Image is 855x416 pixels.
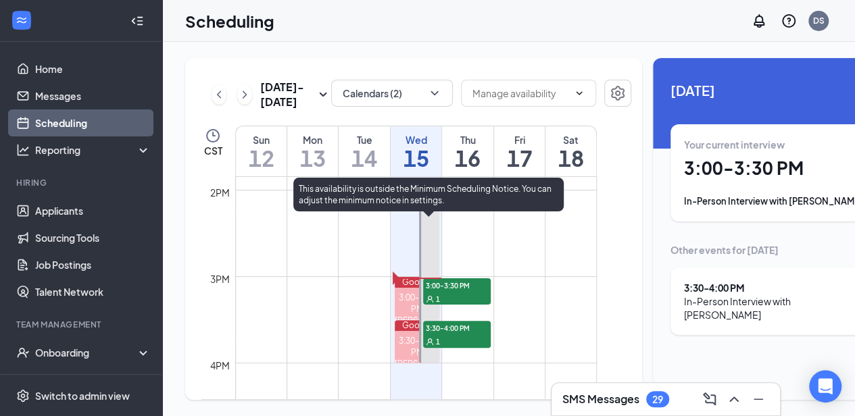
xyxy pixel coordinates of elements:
[287,133,338,147] div: Mon
[426,295,434,303] svg: User
[748,388,769,410] button: Minimize
[545,147,596,170] h1: 18
[610,85,626,101] svg: Settings
[35,55,151,82] a: Home
[35,197,151,224] a: Applicants
[781,13,797,29] svg: QuestionInfo
[207,271,233,286] div: 3pm
[207,185,233,200] div: 2pm
[545,133,596,147] div: Sat
[423,321,491,334] span: 3:30-4:00 PM
[442,133,493,147] div: Thu
[35,389,130,402] div: Switch to admin view
[442,126,493,176] a: October 16, 2025
[339,147,389,170] h1: 14
[428,86,441,100] svg: ChevronDown
[545,126,596,176] a: October 18, 2025
[293,178,564,211] div: This availability is outside the Minimum Scheduling Notice. You can adjust the minimum notice in ...
[236,126,287,176] a: October 12, 2025
[16,319,148,330] div: Team Management
[35,143,151,157] div: Reporting
[35,82,151,109] a: Messages
[339,126,389,176] a: October 14, 2025
[35,278,151,305] a: Talent Network
[205,128,221,144] svg: Clock
[185,9,274,32] h1: Scheduling
[436,337,440,346] span: 1
[809,370,841,402] div: Open Intercom Messenger
[395,320,440,331] div: Google
[237,84,252,105] button: ChevronRight
[15,14,28,27] svg: WorkstreamLogo
[315,86,331,103] svg: SmallChevronDown
[562,392,639,407] h3: SMS Messages
[212,84,226,105] button: ChevronLeft
[287,126,338,176] a: October 13, 2025
[702,391,718,407] svg: ComposeMessage
[604,80,631,107] button: Settings
[750,391,766,407] svg: Minimize
[391,133,441,147] div: Wed
[423,278,491,292] span: 3:00-3:30 PM
[204,144,222,157] span: CST
[391,126,441,176] a: October 15, 2025
[395,335,440,358] div: 3:30-4:00 PM
[35,251,151,278] a: Job Postings
[238,86,251,103] svg: ChevronRight
[684,294,851,321] div: In-Person Interview with [PERSON_NAME]
[395,292,440,315] div: 3:00-3:30 PM
[395,277,440,288] div: Google
[339,133,389,147] div: Tue
[436,294,440,304] span: 1
[751,13,767,29] svg: Notifications
[442,147,493,170] h1: 16
[16,177,148,188] div: Hiring
[287,147,338,170] h1: 13
[35,224,151,251] a: Sourcing Tools
[652,394,663,405] div: 29
[604,80,631,109] a: Settings
[35,346,139,359] div: Onboarding
[494,147,545,170] h1: 17
[236,147,287,170] h1: 12
[236,133,287,147] div: Sun
[684,281,851,294] div: 3:30 - 4:00 PM
[574,88,585,99] svg: ChevronDown
[260,80,315,109] h3: [DATE] - [DATE]
[130,14,144,28] svg: Collapse
[16,346,30,359] svg: UserCheck
[723,388,745,410] button: ChevronUp
[726,391,742,407] svg: ChevronUp
[212,86,226,103] svg: ChevronLeft
[472,86,568,101] input: Manage availability
[35,366,151,393] a: Team
[699,388,720,410] button: ComposeMessage
[207,358,233,373] div: 4pm
[331,80,453,107] button: Calendars (2)ChevronDown
[395,315,440,384] div: [PERSON_NAME] (In-Person Interview - Team Member at [PERSON_NAME])
[16,389,30,402] svg: Settings
[494,126,545,176] a: October 17, 2025
[813,15,825,26] div: DS
[426,338,434,346] svg: User
[16,143,30,157] svg: Analysis
[35,109,151,136] a: Scheduling
[391,147,441,170] h1: 15
[494,133,545,147] div: Fri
